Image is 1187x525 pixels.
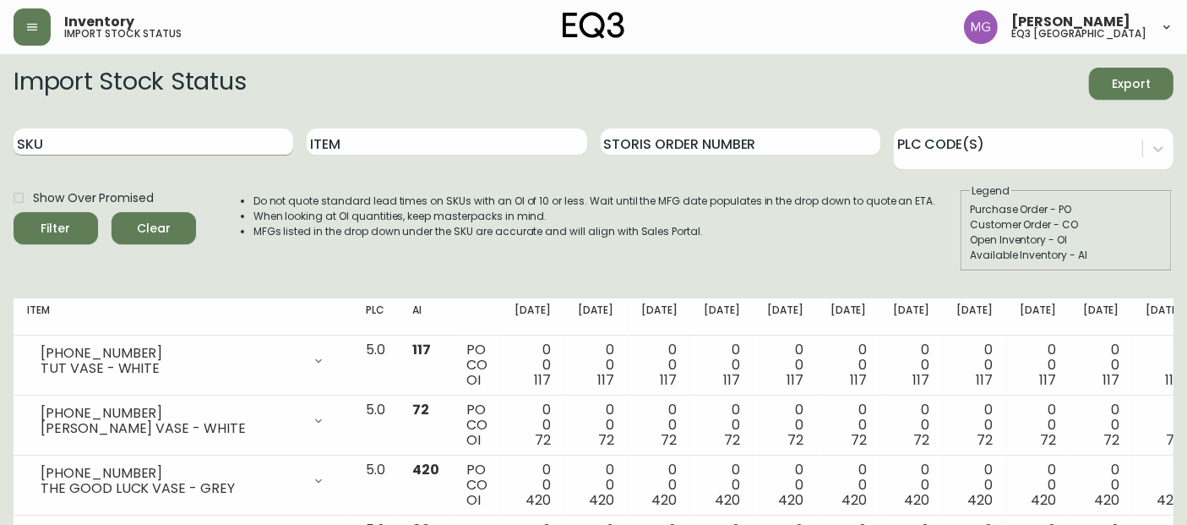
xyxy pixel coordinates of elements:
span: 117 [597,370,614,390]
h5: import stock status [64,29,182,39]
div: [PHONE_NUMBER][PERSON_NAME] VASE - WHITE [27,402,339,440]
span: 72 [1103,430,1119,450]
legend: Legend [970,183,1011,199]
button: Filter [14,212,98,244]
div: 0 0 [1020,342,1056,388]
span: 72 [724,430,740,450]
div: PO CO [466,462,487,508]
div: 0 0 [894,402,930,448]
span: 72 [851,430,867,450]
td: 5.0 [352,396,399,456]
span: 72 [1040,430,1056,450]
li: When looking at OI quantities, keep masterpacks in mind. [253,209,936,224]
th: [DATE] [690,298,754,336]
h5: eq3 [GEOGRAPHIC_DATA] [1011,29,1146,39]
span: 420 [1157,490,1183,510]
span: 72 [787,430,803,450]
th: PLC [352,298,399,336]
div: Open Inventory - OI [970,232,1162,248]
div: 0 0 [515,402,551,448]
span: Clear [125,218,182,239]
span: 117 [1039,370,1056,390]
th: AI [399,298,453,336]
div: 0 0 [515,462,551,508]
div: 0 0 [578,342,614,388]
th: [DATE] [943,298,1006,336]
div: 0 0 [704,402,740,448]
th: [DATE] [628,298,691,336]
span: 420 [1031,490,1056,510]
div: THE GOOD LUCK VASE - GREY [41,481,302,496]
span: 420 [778,490,803,510]
span: OI [466,370,481,390]
span: OI [466,430,481,450]
span: 420 [589,490,614,510]
th: [DATE] [754,298,817,336]
span: 72 [1167,430,1183,450]
span: 420 [1094,490,1119,510]
div: 0 0 [641,342,678,388]
div: [PHONE_NUMBER]TUT VASE - WHITE [27,342,339,380]
div: 0 0 [578,462,614,508]
div: 0 0 [578,402,614,448]
div: 0 0 [704,462,740,508]
div: [PHONE_NUMBER] [41,466,302,481]
td: 5.0 [352,336,399,396]
div: 0 0 [767,462,803,508]
span: 420 [525,490,551,510]
div: 0 0 [830,402,867,448]
th: [DATE] [1006,298,1070,336]
div: [PHONE_NUMBER]THE GOOD LUCK VASE - GREY [27,462,339,500]
span: Inventory [64,15,134,29]
span: 117 [913,370,930,390]
div: 0 0 [830,462,867,508]
img: de8837be2a95cd31bb7c9ae23fe16153 [964,10,998,44]
div: [PHONE_NUMBER] [41,346,302,361]
span: 420 [652,490,678,510]
div: 0 0 [1083,342,1119,388]
div: TUT VASE - WHITE [41,361,302,376]
span: 117 [787,370,803,390]
div: 0 0 [956,462,993,508]
div: 0 0 [894,342,930,388]
th: [DATE] [501,298,564,336]
div: 0 0 [767,342,803,388]
td: 5.0 [352,456,399,516]
span: 420 [905,490,930,510]
div: Purchase Order - PO [970,202,1162,217]
span: 117 [661,370,678,390]
div: 0 0 [956,342,993,388]
th: [DATE] [1070,298,1133,336]
th: Item [14,298,352,336]
div: 0 0 [1146,342,1183,388]
div: Filter [41,218,71,239]
span: Export [1103,74,1160,95]
div: PO CO [466,402,487,448]
span: 117 [534,370,551,390]
span: 420 [841,490,867,510]
span: 420 [412,460,439,479]
span: 420 [715,490,740,510]
span: 117 [976,370,993,390]
th: [DATE] [564,298,628,336]
div: 0 0 [956,402,993,448]
span: 117 [850,370,867,390]
div: Available Inventory - AI [970,248,1162,263]
th: [DATE] [880,298,944,336]
div: 0 0 [767,402,803,448]
span: [PERSON_NAME] [1011,15,1130,29]
li: Do not quote standard lead times on SKUs with an OI of 10 or less. Wait until the MFG date popula... [253,194,936,209]
div: 0 0 [894,462,930,508]
span: 117 [412,340,431,359]
button: Clear [112,212,196,244]
span: 117 [723,370,740,390]
span: 72 [977,430,993,450]
th: [DATE] [817,298,880,336]
span: 72 [598,430,614,450]
span: 420 [967,490,993,510]
div: [PERSON_NAME] VASE - WHITE [41,421,302,436]
div: 0 0 [830,342,867,388]
div: 0 0 [1020,402,1056,448]
span: 117 [1166,370,1183,390]
span: 72 [914,430,930,450]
